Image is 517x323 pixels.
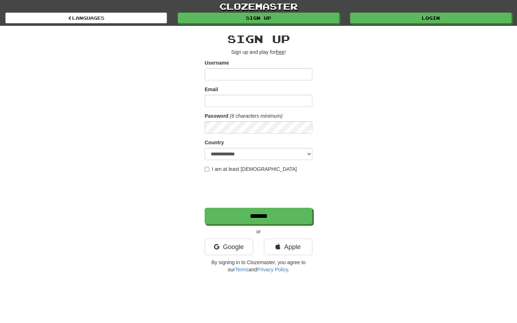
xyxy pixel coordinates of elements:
[205,139,224,146] label: Country
[5,13,167,23] a: Languages
[235,267,248,272] a: Terms
[264,239,312,255] a: Apple
[276,49,284,55] u: free
[205,112,228,120] label: Password
[205,167,209,172] input: I am at least [DEMOGRAPHIC_DATA]
[205,165,297,173] label: I am at least [DEMOGRAPHIC_DATA]
[230,113,283,119] em: (6 characters minimum)
[205,59,229,66] label: Username
[205,259,312,273] p: By signing in to Clozemaster, you agree to our and .
[205,176,314,204] iframe: reCAPTCHA
[205,48,312,56] p: Sign up and play for !
[205,33,312,45] h2: Sign up
[257,267,288,272] a: Privacy Policy
[205,228,312,235] p: or
[350,13,512,23] a: Login
[205,86,218,93] label: Email
[205,239,253,255] a: Google
[178,13,339,23] a: Sign up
